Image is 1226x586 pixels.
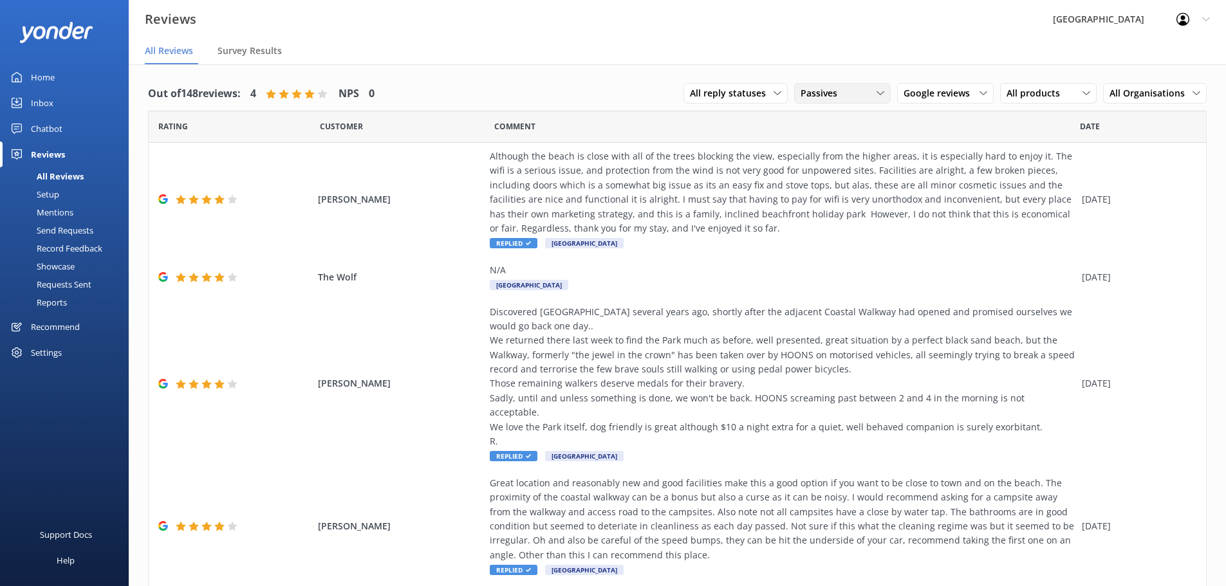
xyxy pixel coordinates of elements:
[545,451,624,461] span: [GEOGRAPHIC_DATA]
[8,239,102,257] div: Record Feedback
[545,238,624,248] span: [GEOGRAPHIC_DATA]
[490,305,1075,449] div: Discovered [GEOGRAPHIC_DATA] several years ago, shortly after the adjacent Coastal Walkway had op...
[490,280,568,290] span: [GEOGRAPHIC_DATA]
[31,314,80,340] div: Recommend
[8,167,129,185] a: All Reviews
[19,22,93,43] img: yonder-white-logo.png
[490,238,537,248] span: Replied
[8,257,75,275] div: Showcase
[145,44,193,57] span: All Reviews
[145,9,196,30] h3: Reviews
[1082,519,1190,533] div: [DATE]
[320,120,363,133] span: Date
[8,203,73,221] div: Mentions
[148,86,241,102] h4: Out of 148 reviews:
[218,44,282,57] span: Survey Results
[158,120,188,133] span: Date
[1082,376,1190,390] div: [DATE]
[801,86,845,100] span: Passives
[40,522,92,547] div: Support Docs
[8,221,129,239] a: Send Requests
[1007,86,1068,100] span: All products
[8,293,67,311] div: Reports
[1082,192,1190,206] div: [DATE]
[318,192,484,206] span: [PERSON_NAME]
[8,185,129,203] a: Setup
[8,203,129,221] a: Mentions
[31,90,53,116] div: Inbox
[8,239,129,257] a: Record Feedback
[8,293,129,311] a: Reports
[490,263,1075,277] div: N/A
[1110,86,1193,100] span: All Organisations
[490,451,537,461] span: Replied
[318,376,484,390] span: [PERSON_NAME]
[8,221,93,239] div: Send Requests
[250,86,256,102] h4: 4
[31,340,62,365] div: Settings
[8,275,91,293] div: Requests Sent
[57,547,75,573] div: Help
[31,142,65,167] div: Reviews
[318,519,484,533] span: [PERSON_NAME]
[490,565,537,575] span: Replied
[8,185,59,203] div: Setup
[690,86,774,100] span: All reply statuses
[369,86,375,102] h4: 0
[494,120,535,133] span: Question
[8,275,129,293] a: Requests Sent
[490,149,1075,235] div: Although the beach is close with all of the trees blocking the view, especially from the higher a...
[8,257,129,275] a: Showcase
[1080,120,1100,133] span: Date
[545,565,624,575] span: [GEOGRAPHIC_DATA]
[904,86,978,100] span: Google reviews
[31,64,55,90] div: Home
[339,86,359,102] h4: NPS
[31,116,62,142] div: Chatbot
[8,167,84,185] div: All Reviews
[318,270,484,284] span: The Wolf
[490,476,1075,562] div: Great location and reasonably new and good facilities make this a good option if you want to be c...
[1082,270,1190,284] div: [DATE]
